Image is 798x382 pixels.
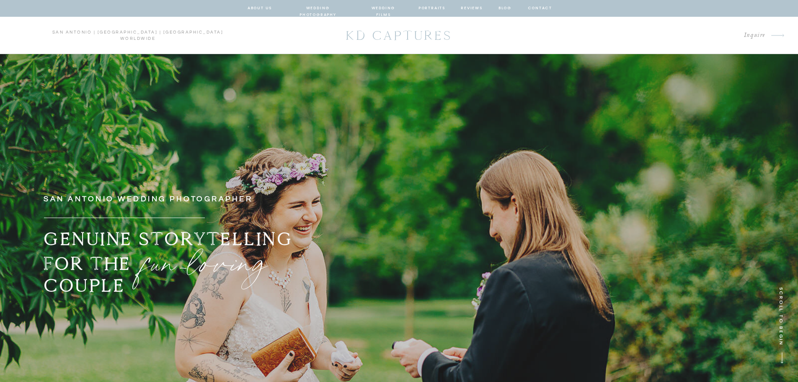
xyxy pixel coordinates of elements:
a: Inquire [590,30,766,41]
a: about us [248,5,272,12]
p: san antonio | [GEOGRAPHIC_DATA] | [GEOGRAPHIC_DATA] worldwide [12,29,264,42]
b: COUPLE [44,274,125,296]
a: wedding photography [287,5,349,12]
a: blog [498,5,513,12]
a: portraits [418,5,446,12]
a: KD CAPTURES [341,24,457,47]
p: SCROLL TO BEGIN [775,287,785,358]
b: GENUINE STORYTELLING FOR THE [44,228,293,275]
p: fun-loving [142,237,418,279]
a: wedding films [364,5,403,12]
b: san antonio wedding photographer [44,195,253,203]
a: reviews [461,5,483,12]
a: contact [528,5,551,12]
